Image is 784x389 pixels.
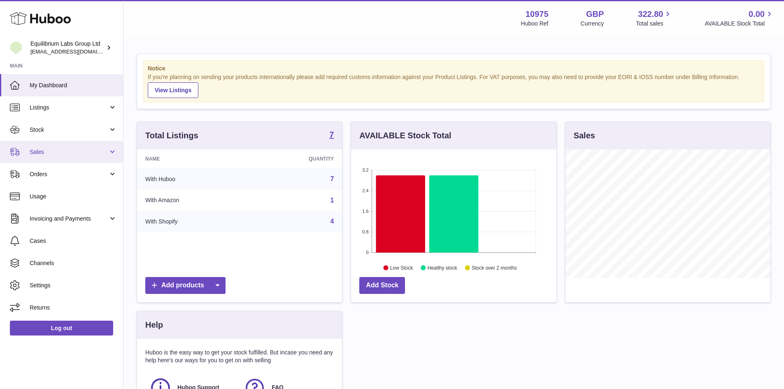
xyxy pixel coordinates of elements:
span: AVAILABLE Stock Total [705,20,774,28]
h3: Sales [574,130,595,141]
text: Stock over 2 months [472,265,517,270]
span: 322.80 [638,9,663,20]
div: Equilibrium Labs Group Ltd [30,40,105,56]
td: With Shopify [137,211,249,232]
a: 4 [330,218,334,225]
text: Low Stock [390,265,413,270]
a: 322.80 Total sales [636,9,672,28]
img: huboo@equilibriumlabs.com [10,42,22,54]
span: Total sales [636,20,672,28]
span: Channels [30,259,117,267]
span: Invoicing and Payments [30,215,108,223]
p: Huboo is the easy way to get your stock fulfilled. But incase you need any help here's our ways f... [145,349,334,364]
h3: AVAILABLE Stock Total [359,130,451,141]
strong: 7 [329,130,334,139]
text: 1.6 [363,209,369,214]
span: Returns [30,304,117,312]
span: Cases [30,237,117,245]
span: Listings [30,104,108,112]
div: If you're planning on sending your products internationally please add required customs informati... [148,73,760,98]
h3: Help [145,319,163,331]
span: Usage [30,193,117,200]
div: Huboo Ref [521,20,549,28]
strong: Notice [148,65,760,72]
a: 0.00 AVAILABLE Stock Total [705,9,774,28]
span: Settings [30,282,117,289]
th: Quantity [249,149,342,168]
td: With Huboo [137,168,249,190]
strong: GBP [586,9,604,20]
text: 3.2 [363,168,369,172]
text: 2.4 [363,188,369,193]
text: Healthy stock [428,265,458,270]
a: 7 [330,175,334,182]
th: Name [137,149,249,168]
a: 1 [330,197,334,204]
a: Add products [145,277,226,294]
strong: 10975 [526,9,549,20]
text: 0.8 [363,229,369,234]
a: View Listings [148,82,198,98]
a: Add Stock [359,277,405,294]
td: With Amazon [137,190,249,211]
span: [EMAIL_ADDRESS][DOMAIN_NAME] [30,48,121,55]
text: 0 [366,250,369,255]
span: Stock [30,126,108,134]
div: Currency [581,20,604,28]
span: 0.00 [749,9,765,20]
span: My Dashboard [30,82,117,89]
a: Log out [10,321,113,335]
a: 7 [329,130,334,140]
h3: Total Listings [145,130,198,141]
span: Sales [30,148,108,156]
span: Orders [30,170,108,178]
